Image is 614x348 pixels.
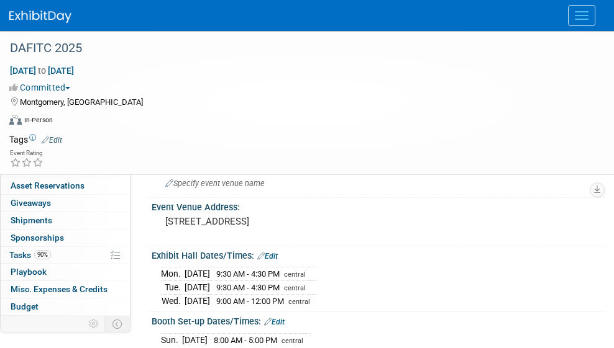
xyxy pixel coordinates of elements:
[9,81,75,94] button: Committed
[83,316,105,332] td: Personalize Event Tab Strip
[161,281,185,295] td: Tue.
[11,198,51,208] span: Giveaways
[1,177,130,194] a: Asset Reservations
[288,298,310,306] span: central
[42,136,62,145] a: Edit
[152,246,605,262] div: Exhibit Hall Dates/Times:
[20,97,143,107] span: Montgomery, [GEOGRAPHIC_DATA]
[185,267,210,281] td: [DATE]
[10,150,44,156] div: Event Rating
[216,283,280,292] span: 9:30 AM - 4:30 PM
[185,294,210,307] td: [DATE]
[11,215,52,225] span: Shipments
[1,247,130,264] a: Tasks90%
[152,198,605,213] div: Event Venue Address:
[24,115,53,125] div: In-Person
[264,318,285,326] a: Edit
[1,298,130,315] a: Budget
[11,284,108,294] span: Misc. Expenses & Credits
[216,269,280,279] span: 9:30 AM - 4:30 PM
[182,333,208,346] td: [DATE]
[1,230,130,246] a: Sponsorships
[11,267,47,277] span: Playbook
[1,195,130,212] a: Giveaways
[34,250,51,259] span: 90%
[6,37,589,60] div: DAFITC 2025
[216,297,284,306] span: 9:00 AM - 12:00 PM
[161,294,185,307] td: Wed.
[11,233,64,243] span: Sponsorships
[9,250,51,260] span: Tasks
[284,284,306,292] span: central
[257,252,278,261] a: Edit
[161,267,185,281] td: Mon.
[1,212,130,229] a: Shipments
[214,336,277,345] span: 8:00 AM - 5:00 PM
[11,301,39,311] span: Budget
[568,5,595,26] button: Menu
[185,281,210,295] td: [DATE]
[9,11,71,23] img: ExhibitDay
[152,312,605,328] div: Booth Set-up Dates/Times:
[9,65,75,76] span: [DATE] [DATE]
[36,66,48,76] span: to
[282,337,303,345] span: central
[105,316,131,332] td: Toggle Event Tabs
[11,181,85,190] span: Asset Reservations
[9,133,62,146] td: Tags
[1,264,130,280] a: Playbook
[165,179,265,188] span: Specify event venue name
[9,115,22,125] img: Format-Inperson.png
[1,281,130,298] a: Misc. Expenses & Credits
[9,113,598,132] div: Event Format
[161,333,182,346] td: Sun.
[165,216,591,227] pre: [STREET_ADDRESS]
[284,270,306,279] span: central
